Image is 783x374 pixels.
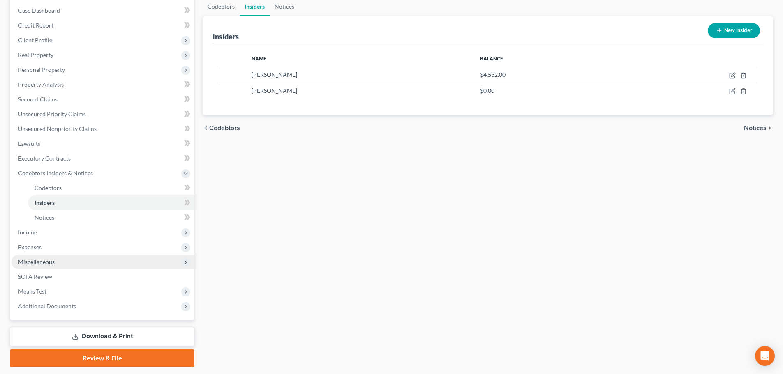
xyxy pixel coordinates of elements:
[10,349,194,367] a: Review & File
[28,195,194,210] a: Insiders
[18,155,71,162] span: Executory Contracts
[708,23,760,38] button: New Insider
[252,71,297,78] span: [PERSON_NAME]
[18,66,65,73] span: Personal Property
[480,87,494,94] span: $0.00
[744,125,773,131] button: Notices chevron_right
[18,125,97,132] span: Unsecured Nonpriority Claims
[35,184,62,191] span: Codebtors
[744,125,767,131] span: Notices
[12,269,194,284] a: SOFA Review
[755,346,775,366] div: Open Intercom Messenger
[252,55,266,62] span: Name
[18,7,60,14] span: Case Dashboard
[18,273,52,280] span: SOFA Review
[18,22,53,29] span: Credit Report
[12,3,194,18] a: Case Dashboard
[209,125,240,131] span: Codebtors
[12,92,194,107] a: Secured Claims
[18,96,58,103] span: Secured Claims
[12,18,194,33] a: Credit Report
[18,303,76,310] span: Additional Documents
[28,210,194,225] a: Notices
[35,214,54,221] span: Notices
[18,288,46,295] span: Means Test
[212,32,239,41] div: Insiders
[18,140,40,147] span: Lawsuits
[18,81,64,88] span: Property Analysis
[12,107,194,122] a: Unsecured Priority Claims
[767,125,773,131] i: chevron_right
[12,77,194,92] a: Property Analysis
[252,87,297,94] span: [PERSON_NAME]
[35,199,55,206] span: Insiders
[12,122,194,136] a: Unsecured Nonpriority Claims
[12,151,194,166] a: Executory Contracts
[480,55,503,62] span: Balance
[10,327,194,346] a: Download & Print
[18,110,86,117] span: Unsecured Priority Claims
[480,71,506,78] span: $4,532.00
[12,136,194,151] a: Lawsuits
[18,37,52,44] span: Client Profile
[203,125,240,131] button: chevron_left Codebtors
[18,229,37,236] span: Income
[18,170,93,177] span: Codebtors Insiders & Notices
[18,51,53,58] span: Real Property
[18,258,55,265] span: Miscellaneous
[28,181,194,195] a: Codebtors
[18,243,42,250] span: Expenses
[203,125,209,131] i: chevron_left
